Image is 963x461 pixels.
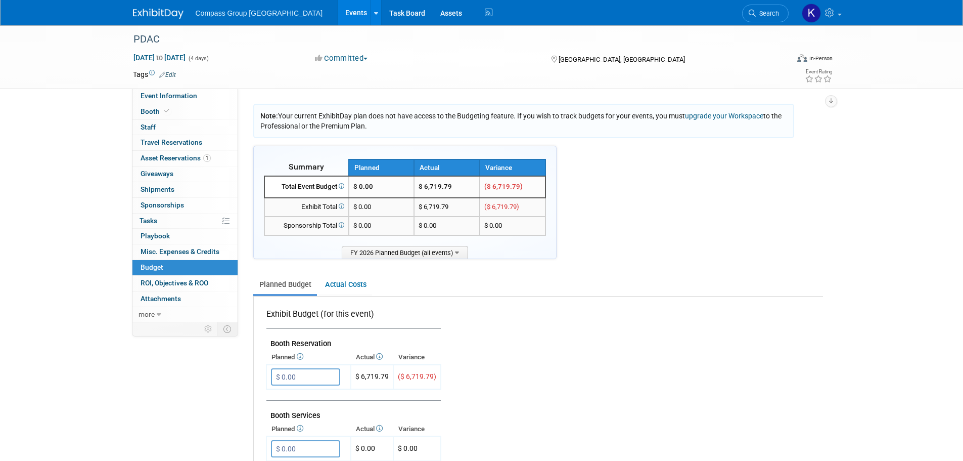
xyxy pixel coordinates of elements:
[266,401,441,423] td: Booth Services
[141,170,173,178] span: Giveaways
[132,198,238,213] a: Sponsorships
[164,108,169,114] i: Booth reservation complete
[480,159,545,176] th: Variance
[414,159,480,176] th: Actual
[159,71,176,78] a: Edit
[132,120,238,135] a: Staff
[139,310,155,318] span: more
[414,198,480,217] td: $ 6,719.79
[351,350,393,364] th: Actual
[805,69,832,74] div: Event Rating
[200,322,217,336] td: Personalize Event Tab Strip
[414,217,480,235] td: $ 0.00
[141,123,156,131] span: Staff
[756,10,779,17] span: Search
[141,232,170,240] span: Playbook
[141,247,219,256] span: Misc. Expenses & Credits
[484,183,523,190] span: ($ 6,719.79)
[141,295,181,303] span: Attachments
[132,182,238,197] a: Shipments
[141,154,211,162] span: Asset Reservations
[342,246,468,259] span: FY 2026 Planned Budget (all events)
[141,185,174,193] span: Shipments
[559,56,685,63] span: [GEOGRAPHIC_DATA], [GEOGRAPHIC_DATA]
[685,112,763,120] a: upgrade your Workspace
[132,89,238,104] a: Event Information
[311,53,372,64] button: Committed
[141,107,171,115] span: Booth
[133,69,176,79] td: Tags
[398,444,418,452] span: $ 0.00
[351,422,393,436] th: Actual
[289,162,324,172] span: Summary
[203,154,211,162] span: 1
[140,217,157,225] span: Tasks
[141,263,163,271] span: Budget
[196,9,323,17] span: Compass Group [GEOGRAPHIC_DATA]
[132,291,238,307] a: Attachments
[155,54,164,62] span: to
[269,202,344,212] div: Exhibit Total
[253,275,317,294] a: Planned Budget
[141,138,202,146] span: Travel Reservations
[132,244,238,260] a: Misc. Expenses & Credits
[133,9,184,19] img: ExhibitDay
[217,322,238,336] td: Toggle Event Tabs
[141,92,197,100] span: Event Information
[398,372,436,381] span: ($ 6,719.79)
[353,183,373,190] span: $ 0.00
[132,260,238,275] a: Budget
[266,309,437,325] div: Exhibit Budget (for this event)
[266,329,441,351] td: Booth Reservation
[188,55,209,62] span: (4 days)
[393,422,441,436] th: Variance
[269,182,344,192] div: Total Event Budget
[802,4,821,23] img: Krystal Dupuis
[132,276,238,291] a: ROI, Objectives & ROO
[484,222,502,229] span: $ 0.00
[266,350,351,364] th: Planned
[414,176,480,198] td: $ 6,719.79
[132,135,238,150] a: Travel Reservations
[133,53,186,62] span: [DATE] [DATE]
[353,203,371,211] span: $ 0.00
[484,203,519,211] span: ($ 6,719.79)
[132,214,238,229] a: Tasks
[132,166,238,182] a: Giveaways
[809,55,833,62] div: In-Person
[353,222,371,229] span: $ 0.00
[132,104,238,119] a: Booth
[729,53,833,68] div: Event Format
[141,279,208,287] span: ROI, Objectives & ROO
[393,350,441,364] th: Variance
[260,112,278,120] span: Note:
[797,54,807,62] img: Format-Inperson.png
[742,5,789,22] a: Search
[132,151,238,166] a: Asset Reservations1
[141,201,184,209] span: Sponsorships
[132,229,238,244] a: Playbook
[355,372,389,381] span: $ 6,719.79
[260,112,782,130] span: Your current ExhibitDay plan does not have access to the Budgeting feature. If you wish to track ...
[266,422,351,436] th: Planned
[130,30,773,49] div: PDAC
[349,159,415,176] th: Planned
[319,275,372,294] a: Actual Costs
[132,307,238,322] a: more
[269,221,344,231] div: Sponsorship Total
